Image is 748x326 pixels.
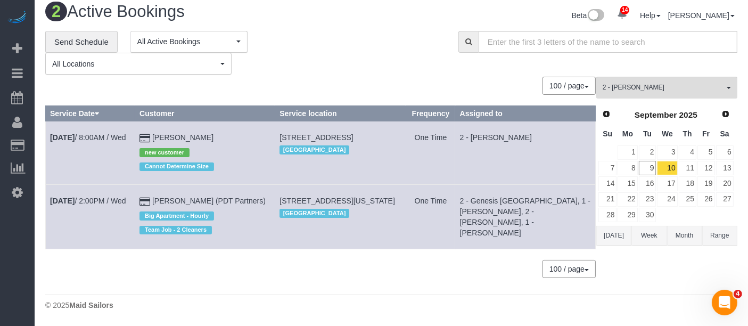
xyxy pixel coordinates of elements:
a: Next [718,107,733,122]
th: Service location [275,106,406,121]
a: [PERSON_NAME] (PDT Partners) [152,197,266,205]
ol: All Teams [596,77,737,93]
td: Schedule date [46,121,135,185]
td: Frequency [406,185,455,249]
a: 2 [639,145,656,160]
td: Frequency [406,121,455,185]
a: 27 [716,192,734,207]
a: 23 [639,192,656,207]
a: 12 [697,161,715,175]
button: 100 / page [542,77,596,95]
a: 10 [657,161,677,175]
span: [STREET_ADDRESS][US_STATE] [280,197,395,205]
span: Wednesday [662,129,673,138]
span: Sunday [603,129,612,138]
iframe: Intercom live chat [712,290,737,315]
th: Frequency [406,106,455,121]
td: Customer [135,121,275,185]
a: 20 [716,176,734,191]
div: Location [280,143,401,157]
th: Customer [135,106,275,121]
a: 15 [618,176,637,191]
a: 3 [657,145,677,160]
span: [GEOGRAPHIC_DATA] [280,209,349,217]
a: [PERSON_NAME] [668,11,735,20]
button: Range [702,226,737,246]
span: Tuesday [643,129,652,138]
span: 2025 [679,110,697,119]
input: Enter the first 3 letters of the name to search [479,31,737,53]
i: Credit Card Payment [139,135,150,142]
a: 9 [639,161,656,175]
a: 11 [679,161,696,175]
span: 14 [620,6,629,14]
td: Service location [275,185,406,249]
a: 5 [697,145,715,160]
a: 29 [618,208,637,222]
a: [DATE]/ 8:00AM / Wed [50,133,126,142]
h1: Active Bookings [45,3,383,21]
td: Assigned to [455,121,595,185]
a: 25 [679,192,696,207]
span: Cannot Determine Size [139,162,214,171]
a: 26 [697,192,715,207]
span: All Active Bookings [137,36,234,47]
i: Credit Card Payment [139,198,150,206]
span: new customer [139,148,190,157]
td: Customer [135,185,275,249]
span: 2 - [PERSON_NAME] [603,83,724,92]
img: New interface [587,9,604,23]
a: 6 [716,145,734,160]
span: 4 [734,290,742,298]
a: 13 [716,161,734,175]
a: 30 [639,208,656,222]
strong: Maid Sailors [69,301,113,309]
span: September [635,110,677,119]
a: [PERSON_NAME] [152,133,213,142]
span: All Locations [52,59,218,69]
a: Automaid Logo [6,11,28,26]
b: [DATE] [50,133,75,142]
span: Thursday [683,129,692,138]
button: [DATE] [596,226,631,246]
a: 16 [639,176,656,191]
button: All Active Bookings [130,31,248,53]
a: 28 [598,208,617,222]
button: 2 - [PERSON_NAME] [596,77,737,99]
nav: Pagination navigation [543,260,596,278]
td: Service location [275,121,406,185]
span: Prev [602,110,611,118]
th: Assigned to [455,106,595,121]
a: 14 [612,3,632,26]
div: Location [280,206,401,220]
a: Send Schedule [45,31,118,53]
a: Beta [572,11,605,20]
a: 18 [679,176,696,191]
a: 1 [618,145,637,160]
b: [DATE] [50,197,75,205]
div: © 2025 [45,300,737,311]
span: Next [721,110,730,118]
span: Team Job - 2 Cleaners [139,226,212,234]
th: Service Date [46,106,135,121]
a: Prev [599,107,614,122]
span: Saturday [720,129,729,138]
button: Week [631,226,667,246]
a: 8 [618,161,637,175]
td: Schedule date [46,185,135,249]
span: [STREET_ADDRESS] [280,133,353,142]
button: All Locations [45,53,232,75]
span: [GEOGRAPHIC_DATA] [280,145,349,154]
a: 17 [657,176,677,191]
span: 2 [45,2,67,21]
span: Big Apartment - Hourly [139,211,214,220]
a: 21 [598,192,617,207]
a: 14 [598,176,617,191]
a: 19 [697,176,715,191]
a: 24 [657,192,677,207]
span: Friday [702,129,710,138]
button: 100 / page [542,260,596,278]
span: Monday [622,129,633,138]
a: 22 [618,192,637,207]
